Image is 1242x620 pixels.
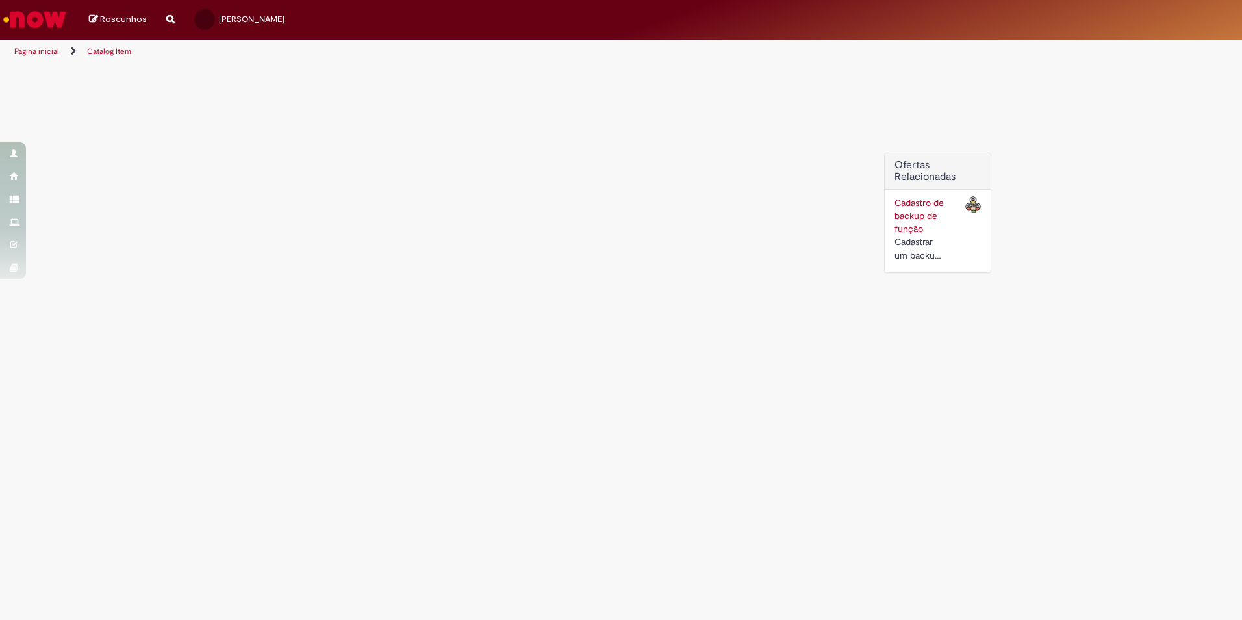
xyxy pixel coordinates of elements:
[884,153,991,273] div: Ofertas Relacionadas
[1,6,68,32] img: ServiceNow
[87,46,131,57] a: Catalog Item
[894,235,946,263] div: Cadastrar um backup para as suas funções no portal Now
[100,13,147,25] span: Rascunhos
[894,160,981,183] h2: Ofertas Relacionadas
[89,14,147,26] a: Rascunhos
[965,196,981,212] img: Cadastro de backup de função
[10,40,818,64] ul: Trilhas de página
[14,46,59,57] a: Página inicial
[219,14,285,25] span: [PERSON_NAME]
[894,197,944,235] a: Cadastro de backup de função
